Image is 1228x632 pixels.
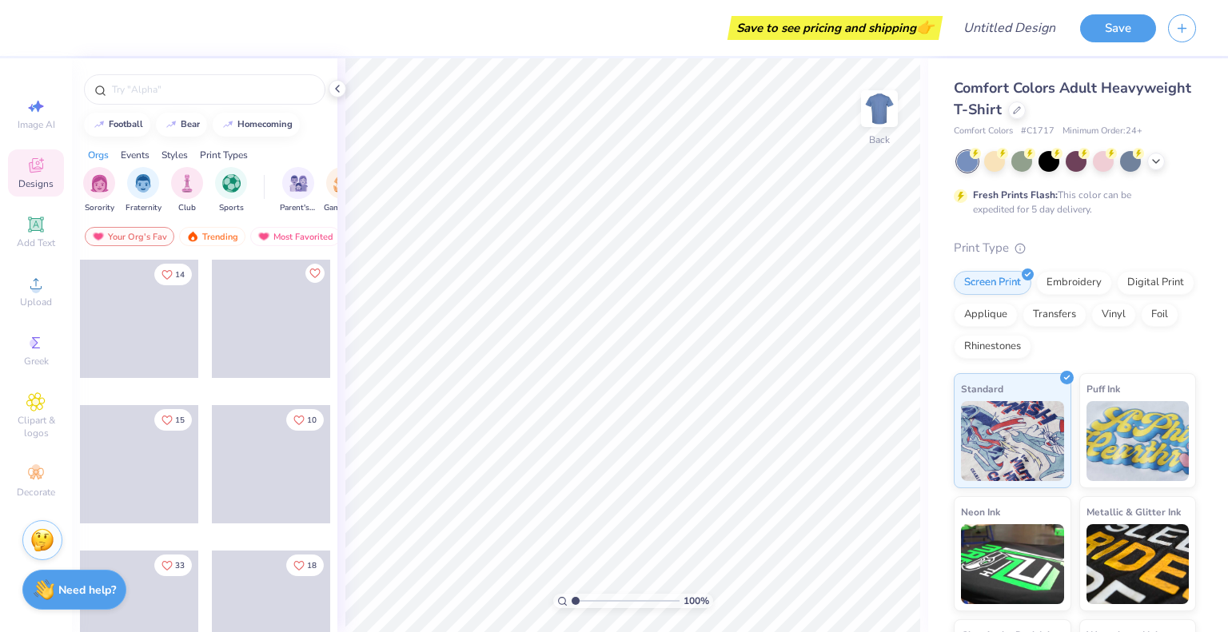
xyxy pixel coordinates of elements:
[85,227,174,246] div: Your Org's Fav
[83,167,115,214] div: filter for Sorority
[175,562,185,570] span: 33
[1021,125,1055,138] span: # C1717
[1063,125,1142,138] span: Minimum Order: 24 +
[126,167,161,214] div: filter for Fraternity
[954,335,1031,359] div: Rhinestones
[961,503,1000,520] span: Neon Ink
[1080,14,1156,42] button: Save
[110,81,315,97] input: Try "Alpha"
[200,148,248,162] div: Print Types
[324,167,361,214] button: filter button
[1141,303,1178,327] div: Foil
[257,231,270,242] img: most_fav.gif
[171,167,203,214] button: filter button
[215,167,247,214] div: filter for Sports
[307,416,317,424] span: 10
[90,174,109,193] img: Sorority Image
[1086,524,1190,604] img: Metallic & Glitter Ink
[954,271,1031,295] div: Screen Print
[961,401,1064,481] img: Standard
[324,167,361,214] div: filter for Game Day
[154,409,192,431] button: Like
[18,118,55,131] span: Image AI
[954,78,1191,119] span: Comfort Colors Adult Heavyweight T-Shirt
[181,120,200,129] div: bear
[18,177,54,190] span: Designs
[1086,401,1190,481] img: Puff Ink
[85,202,114,214] span: Sorority
[286,409,324,431] button: Like
[1086,503,1181,520] span: Metallic & Glitter Ink
[154,264,192,285] button: Like
[24,355,49,368] span: Greek
[58,582,116,598] strong: Need help?
[156,113,207,137] button: bear
[109,120,143,129] div: football
[121,148,150,162] div: Events
[961,524,1064,604] img: Neon Ink
[961,380,1003,397] span: Standard
[161,148,188,162] div: Styles
[1036,271,1112,295] div: Embroidery
[219,202,244,214] span: Sports
[954,125,1013,138] span: Comfort Colors
[17,237,55,249] span: Add Text
[93,120,106,129] img: trend_line.gif
[869,133,890,147] div: Back
[1023,303,1086,327] div: Transfers
[165,120,177,129] img: trend_line.gif
[324,202,361,214] span: Game Day
[175,416,185,424] span: 15
[134,174,152,193] img: Fraternity Image
[1086,380,1120,397] span: Puff Ink
[333,174,352,193] img: Game Day Image
[954,303,1018,327] div: Applique
[84,113,150,137] button: football
[280,202,317,214] span: Parent's Weekend
[305,264,325,283] button: Like
[186,231,199,242] img: trending.gif
[215,167,247,214] button: filter button
[126,202,161,214] span: Fraternity
[1091,303,1136,327] div: Vinyl
[154,554,192,576] button: Like
[8,414,64,439] span: Clipart & logos
[175,271,185,279] span: 14
[954,239,1196,257] div: Print Type
[126,167,161,214] button: filter button
[171,167,203,214] div: filter for Club
[17,486,55,499] span: Decorate
[307,562,317,570] span: 18
[863,93,895,125] img: Back
[237,120,293,129] div: homecoming
[280,167,317,214] button: filter button
[280,167,317,214] div: filter for Parent's Weekend
[222,174,241,193] img: Sports Image
[951,12,1068,44] input: Untitled Design
[289,174,308,193] img: Parent's Weekend Image
[178,202,196,214] span: Club
[221,120,234,129] img: trend_line.gif
[916,18,934,37] span: 👉
[179,227,245,246] div: Trending
[83,167,115,214] button: filter button
[178,174,196,193] img: Club Image
[213,113,300,137] button: homecoming
[973,189,1058,201] strong: Fresh Prints Flash:
[973,188,1170,217] div: This color can be expedited for 5 day delivery.
[1117,271,1194,295] div: Digital Print
[250,227,341,246] div: Most Favorited
[684,594,709,608] span: 100 %
[732,16,939,40] div: Save to see pricing and shipping
[20,296,52,308] span: Upload
[92,231,105,242] img: most_fav.gif
[286,554,324,576] button: Like
[88,148,109,162] div: Orgs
